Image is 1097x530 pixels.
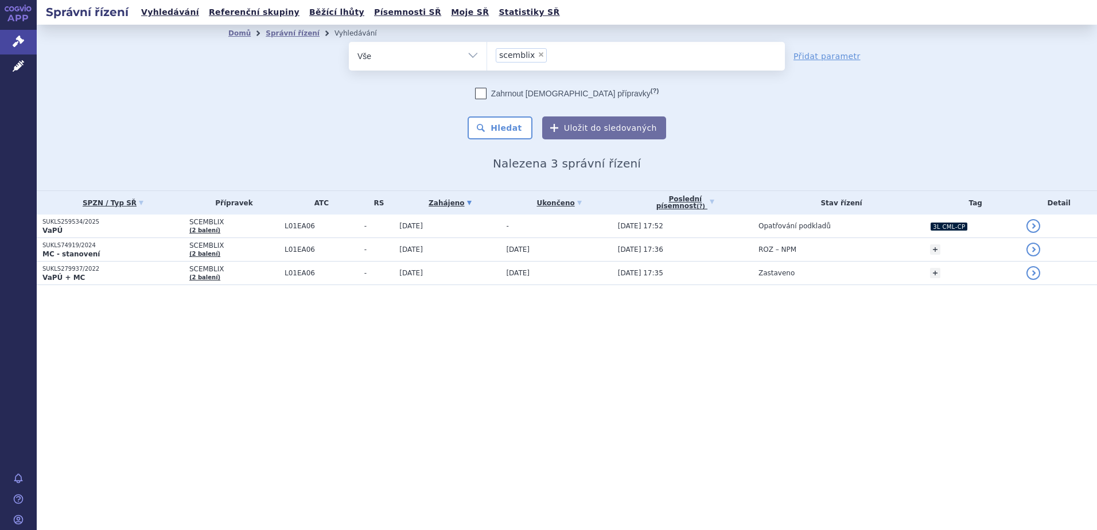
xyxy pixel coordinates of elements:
[42,265,184,273] p: SUKLS279937/2022
[37,4,138,20] h2: Správní řízení
[930,268,940,278] a: +
[1026,219,1040,233] a: detail
[758,222,831,230] span: Opatřování podkladů
[1021,191,1097,215] th: Detail
[42,241,184,250] p: SUKLS74919/2024
[359,191,394,215] th: RS
[364,222,394,230] span: -
[758,269,795,277] span: Zastaveno
[42,218,184,226] p: SUKLS259534/2025
[538,51,544,58] span: ×
[334,25,392,42] li: Vyhledávání
[506,222,508,230] span: -
[499,51,535,59] span: scemblix
[493,157,641,170] span: Nalezena 3 správní řízení
[506,245,530,254] span: [DATE]
[364,245,394,254] span: -
[42,195,184,211] a: SPZN / Typ SŘ
[931,223,967,231] i: 3L CML-CP
[550,48,557,62] input: scemblix
[399,245,423,254] span: [DATE]
[266,29,320,37] a: Správní řízení
[930,244,940,255] a: +
[506,195,612,211] a: Ukončeno
[1026,266,1040,280] a: detail
[618,222,663,230] span: [DATE] 17:52
[495,5,563,20] a: Statistiky SŘ
[475,88,659,99] label: Zahrnout [DEMOGRAPHIC_DATA] přípravky
[793,50,861,62] a: Přidat parametr
[371,5,445,20] a: Písemnosti SŘ
[364,269,394,277] span: -
[697,203,705,210] abbr: (?)
[758,245,796,254] span: ROZ – NPM
[924,191,1021,215] th: Tag
[399,269,423,277] span: [DATE]
[42,274,85,282] strong: VaPÚ + MC
[228,29,251,37] a: Domů
[189,265,279,273] span: SCEMBLIX
[399,222,423,230] span: [DATE]
[285,245,359,254] span: L01EA06
[138,5,203,20] a: Vyhledávání
[306,5,368,20] a: Běžící lhůty
[753,191,924,215] th: Stav řízení
[184,191,279,215] th: Přípravek
[285,269,359,277] span: L01EA06
[189,274,220,280] a: (2 balení)
[285,222,359,230] span: L01EA06
[189,241,279,250] span: SCEMBLIX
[448,5,492,20] a: Moje SŘ
[506,269,530,277] span: [DATE]
[42,227,63,235] strong: VaPÚ
[189,218,279,226] span: SCEMBLIX
[279,191,359,215] th: ATC
[618,269,663,277] span: [DATE] 17:35
[468,116,532,139] button: Hledat
[542,116,666,139] button: Uložit do sledovaných
[189,251,220,257] a: (2 balení)
[399,195,500,211] a: Zahájeno
[618,245,663,254] span: [DATE] 17:36
[205,5,303,20] a: Referenční skupiny
[42,250,100,258] strong: MC - stanovení
[1026,243,1040,256] a: detail
[651,87,659,95] abbr: (?)
[189,227,220,233] a: (2 balení)
[618,191,753,215] a: Poslednípísemnost(?)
